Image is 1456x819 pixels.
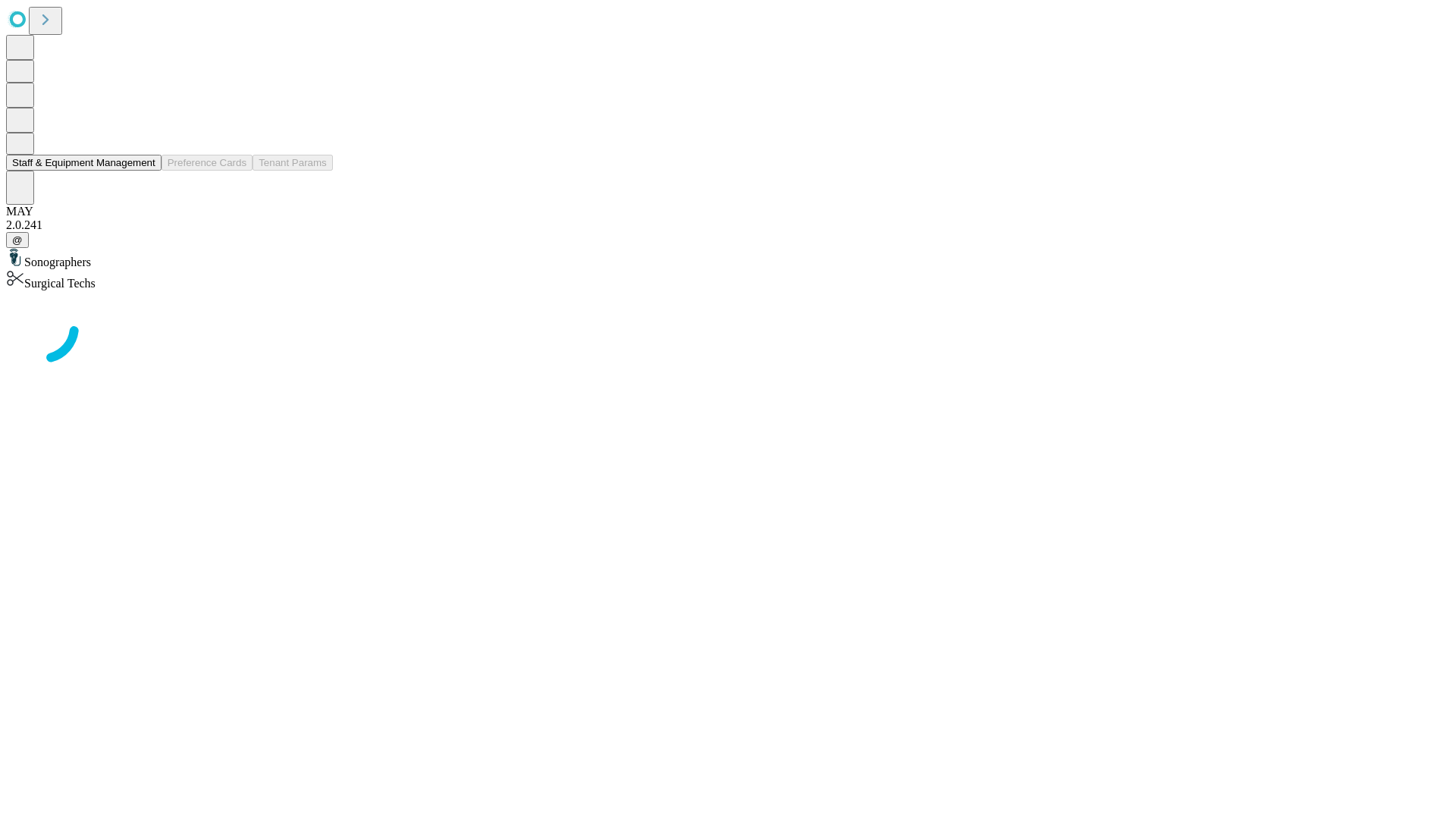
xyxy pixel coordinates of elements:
[6,248,1450,269] div: Sonographers
[253,155,333,171] button: Tenant Params
[6,269,1450,290] div: Surgical Techs
[12,234,23,246] span: @
[6,155,162,171] button: Staff & Equipment Management
[6,218,1450,232] div: 2.0.241
[6,232,29,248] button: @
[6,205,1450,218] div: MAY
[162,155,253,171] button: Preference Cards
